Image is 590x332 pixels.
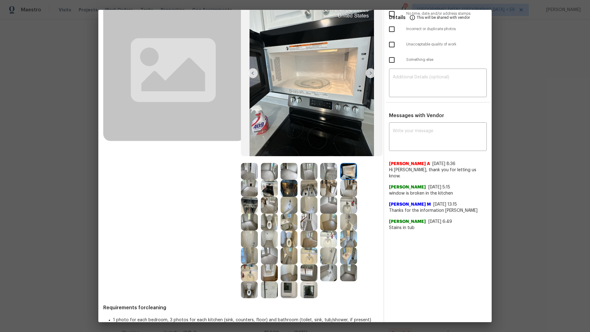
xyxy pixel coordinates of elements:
span: [DATE] 13:15 [433,202,457,207]
span: Thanks for the information [PERSON_NAME] [389,207,487,214]
span: [DATE] 8:36 [432,162,455,166]
div: Incorrect or duplicate photos [384,22,492,37]
span: Something else [406,57,487,62]
span: This will be shared with vendor [417,10,470,25]
img: left-chevron-button-url [248,68,258,78]
div: Something else [384,52,492,68]
span: [DATE] 6:49 [428,219,452,224]
div: Unacceptable quality of work [384,37,492,52]
span: Requirements for cleaning [103,305,379,311]
span: [PERSON_NAME] A [389,161,430,167]
span: [PERSON_NAME] [389,219,426,225]
span: [DATE] 5:15 [428,185,450,189]
span: window is broken in the kitchen [389,190,487,196]
span: Messages with Vendor [389,113,444,118]
span: Incorrect or duplicate photos [406,26,487,32]
span: Stains in tub [389,225,487,231]
span: Unacceptable quality of work [406,42,487,47]
img: right-chevron-button-url [366,68,376,78]
span: Hi [PERSON_NAME], thank you for letting us know. [389,167,487,179]
li: 1 photo for each bedroom, 3 photos for each kitchen (sink, counters, floor) and bathroom (toilet,... [113,317,379,323]
span: [PERSON_NAME] M [389,201,431,207]
span: [PERSON_NAME] [389,184,426,190]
